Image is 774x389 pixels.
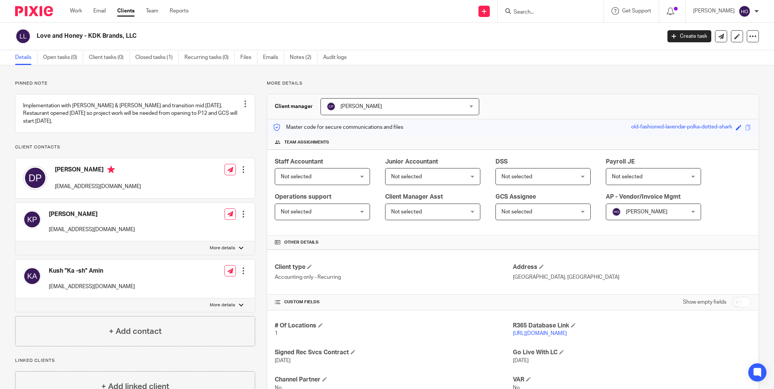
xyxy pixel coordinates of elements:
[284,139,329,145] span: Team assignments
[70,7,82,15] a: Work
[385,159,438,165] span: Junior Accountant
[502,209,532,215] span: Not selected
[43,50,83,65] a: Open tasks (0)
[612,207,621,216] img: svg%3E
[135,50,179,65] a: Closed tasks (1)
[49,226,135,233] p: [EMAIL_ADDRESS][DOMAIN_NAME]
[391,209,422,215] span: Not selected
[513,9,581,16] input: Search
[622,8,651,14] span: Get Support
[170,7,189,15] a: Reports
[184,50,235,65] a: Recurring tasks (0)
[513,358,529,363] span: [DATE]
[606,159,635,165] span: Payroll JE
[23,210,41,228] img: svg%3E
[738,5,751,17] img: svg%3E
[109,326,162,337] h4: + Add contact
[275,376,513,384] h4: Channel Partner
[626,209,667,215] span: [PERSON_NAME]
[15,28,31,44] img: svg%3E
[210,302,235,308] p: More details
[275,331,278,336] span: 1
[513,376,751,384] h4: VAR
[323,50,352,65] a: Audit logs
[631,123,732,132] div: old-fashioned-lavendar-polka-dotted-shark
[612,174,642,179] span: Not selected
[146,7,158,15] a: Team
[667,30,711,42] a: Create task
[49,267,135,275] h4: Kush "Ka -sh" Amin
[275,349,513,357] h4: Signed Rec Svcs Contract
[275,299,513,305] h4: CUSTOM FIELDS
[683,298,726,306] label: Show empty fields
[513,322,751,330] h4: R365 Database Link
[275,322,513,330] h4: # Of Locations
[89,50,130,65] a: Client tasks (0)
[606,194,681,200] span: AP - Vendor/Invoice Mgmt
[263,50,284,65] a: Emails
[281,209,311,215] span: Not selected
[15,358,255,364] p: Linked clients
[284,239,319,245] span: Other details
[327,102,336,111] img: svg%3E
[281,174,311,179] span: Not selected
[385,194,443,200] span: Client Manager Asst
[495,194,536,200] span: GCS Assignee
[107,166,115,173] i: Primary
[290,50,317,65] a: Notes (2)
[341,104,382,109] span: [PERSON_NAME]
[513,331,567,336] a: [URL][DOMAIN_NAME]
[275,358,291,363] span: [DATE]
[391,174,422,179] span: Not selected
[23,267,41,285] img: svg%3E
[513,349,751,357] h4: Go Live With LC
[513,263,751,271] h4: Address
[23,166,47,190] img: svg%3E
[15,50,37,65] a: Details
[275,194,331,200] span: Operations support
[693,7,735,15] p: [PERSON_NAME]
[240,50,257,65] a: Files
[275,159,323,165] span: Staff Accountant
[55,166,141,175] h4: [PERSON_NAME]
[275,263,513,271] h4: Client type
[275,273,513,281] p: Accounting only - Recurring
[37,32,532,40] h2: Love and Honey - KDK Brands, LLC
[273,123,403,131] p: Master code for secure communications and files
[93,7,106,15] a: Email
[275,103,313,110] h3: Client manager
[49,210,135,218] h4: [PERSON_NAME]
[210,245,235,251] p: More details
[55,183,141,190] p: [EMAIL_ADDRESS][DOMAIN_NAME]
[502,174,532,179] span: Not selected
[513,273,751,281] p: [GEOGRAPHIC_DATA], [GEOGRAPHIC_DATA]
[267,80,759,86] p: More details
[49,283,135,290] p: [EMAIL_ADDRESS][DOMAIN_NAME]
[117,7,135,15] a: Clients
[495,159,508,165] span: DSS
[15,144,255,150] p: Client contacts
[15,6,53,16] img: Pixie
[15,80,255,86] p: Pinned note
